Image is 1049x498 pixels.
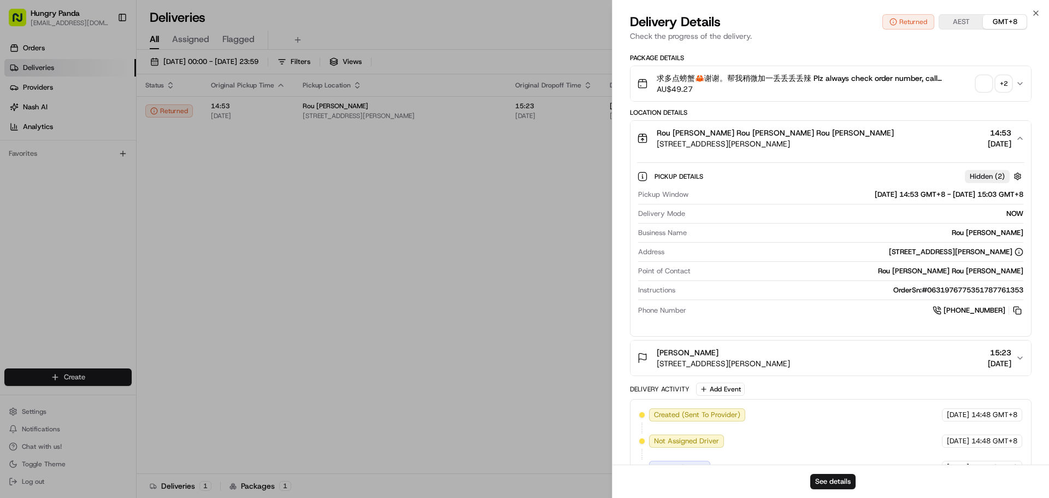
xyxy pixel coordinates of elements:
span: Not Assigned Driver [654,436,719,446]
button: Hidden (2) [965,169,1024,183]
img: Bea Lacdao [11,159,28,177]
img: 1736555255976-a54dd68f-1ca7-489b-9aae-adbdc363a1c4 [22,170,31,179]
span: Delivery Details [630,13,721,31]
button: Returned [882,14,934,30]
span: 8月15日 [42,199,68,208]
img: 1736555255976-a54dd68f-1ca7-489b-9aae-adbdc363a1c4 [11,104,31,124]
span: 求多点螃蟹🦀谢谢。帮我稍微加一丢丢丢丢辣 Plz always check order number, call customer when you arrive, any delivery i... [657,73,972,84]
span: • [36,199,40,208]
div: NOW [689,209,1023,219]
div: [STREET_ADDRESS][PERSON_NAME] [889,247,1023,257]
span: Instructions [638,285,675,295]
div: Start new chat [49,104,179,115]
div: [DATE] 14:53 GMT+8 - [DATE] 15:03 GMT+8 [693,190,1023,200]
span: Point of Contact [638,266,691,276]
span: [DATE] [947,436,969,446]
span: Rou [PERSON_NAME] Rou [PERSON_NAME] Rou [PERSON_NAME] [657,127,894,138]
input: Clear [28,71,180,82]
a: [PHONE_NUMBER] [933,304,1023,317]
a: 💻API Documentation [88,240,180,260]
span: Phone Number [638,306,686,315]
button: Rou [PERSON_NAME] Rou [PERSON_NAME] Rou [PERSON_NAME][STREET_ADDRESS][PERSON_NAME]14:53[DATE] [630,121,1031,156]
span: Delivery Mode [638,209,685,219]
div: 💻 [92,245,101,254]
span: Pylon [109,271,132,279]
img: Nash [11,11,33,33]
a: 📗Knowledge Base [7,240,88,260]
button: Start new chat [186,108,199,121]
p: Welcome 👋 [11,44,199,61]
a: Powered byPylon [77,271,132,279]
span: [PERSON_NAME] [657,347,718,358]
span: 14:48 GMT+8 [971,410,1017,420]
button: See all [169,140,199,153]
span: 14:53 [988,127,1011,138]
span: Hidden ( 2 ) [970,172,1005,181]
span: Knowledge Base [22,244,84,255]
div: Package Details [630,54,1032,62]
button: See details [810,474,856,489]
span: Address [638,247,664,257]
button: Add Event [696,383,745,396]
span: 8月19日 [97,169,122,178]
span: [DATE] [988,358,1011,369]
button: 求多点螃蟹🦀谢谢。帮我稍微加一丢丢丢丢辣 Plz always check order number, call customer when you arrive, any delivery i... [630,66,1031,101]
img: 1753817452368-0c19585d-7be3-40d9-9a41-2dc781b3d1eb [23,104,43,124]
div: Rou [PERSON_NAME] Rou [PERSON_NAME] [695,266,1023,276]
span: [DATE] [947,410,969,420]
div: Delivery Activity [630,385,689,394]
button: [PERSON_NAME][STREET_ADDRESS][PERSON_NAME]15:23[DATE] [630,341,1031,376]
span: Pickup Window [638,190,688,200]
span: [DATE] [988,138,1011,149]
div: Location Details [630,108,1032,117]
div: 📗 [11,245,20,254]
div: Past conversations [11,142,73,151]
span: Pickup Details [655,172,705,181]
div: OrderSn:#0631976775351787761353 [680,285,1023,295]
span: [DATE] [947,462,969,472]
span: [PERSON_NAME] [34,169,89,178]
span: • [91,169,95,178]
span: 15:23 [988,347,1011,358]
span: 14:51 GMT+8 [971,462,1017,472]
button: +2 [976,76,1011,91]
span: [STREET_ADDRESS][PERSON_NAME] [657,138,894,149]
div: We're available if you need us! [49,115,150,124]
span: Created (Sent To Provider) [654,410,740,420]
span: [STREET_ADDRESS][PERSON_NAME] [657,358,790,369]
div: Rou [PERSON_NAME] [691,228,1023,238]
p: Check the progress of the delivery. [630,31,1032,42]
span: Assigned Driver [654,462,705,472]
div: Rou [PERSON_NAME] Rou [PERSON_NAME] Rou [PERSON_NAME][STREET_ADDRESS][PERSON_NAME]14:53[DATE] [630,156,1031,336]
div: + 2 [996,76,1011,91]
button: AEST [939,15,983,29]
span: Business Name [638,228,687,238]
span: 14:48 GMT+8 [971,436,1017,446]
span: AU$49.27 [657,84,972,95]
span: [PHONE_NUMBER] [944,306,1005,315]
button: GMT+8 [983,15,1027,29]
span: API Documentation [103,244,175,255]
